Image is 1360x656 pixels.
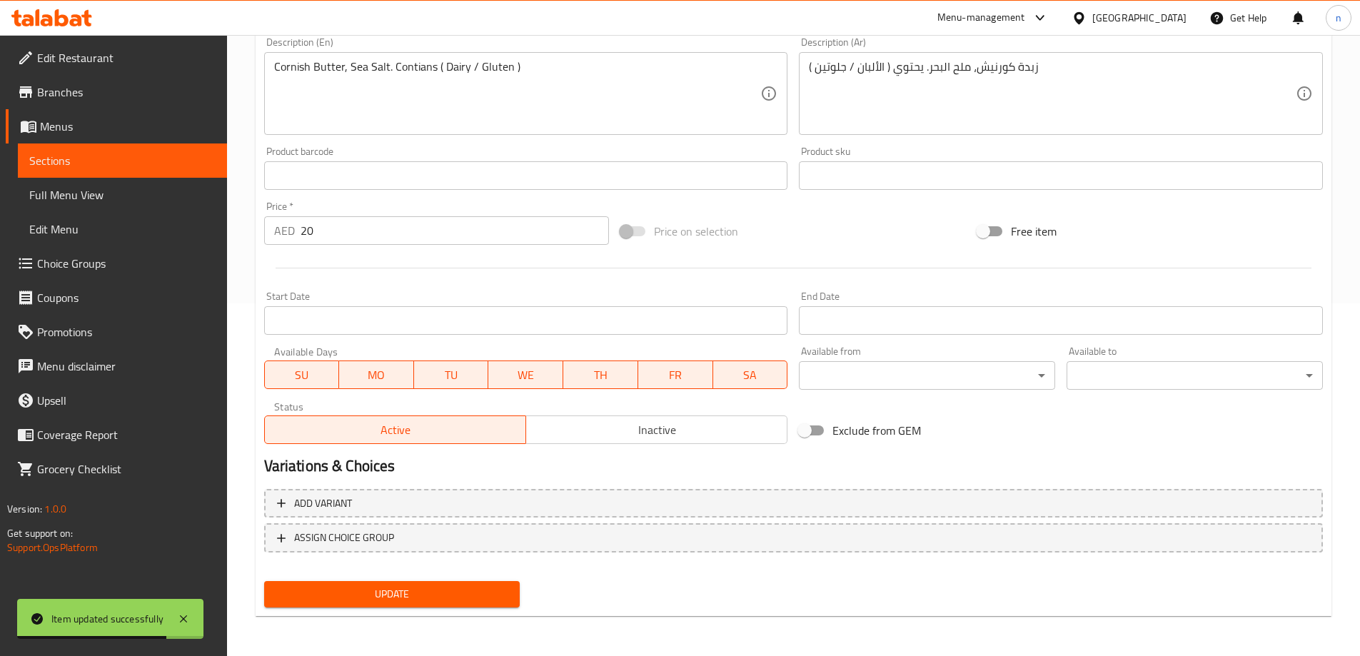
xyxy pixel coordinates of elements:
h2: Variations & Choices [264,455,1323,477]
div: [GEOGRAPHIC_DATA] [1092,10,1187,26]
span: Version: [7,500,42,518]
span: Menu disclaimer [37,358,216,375]
a: Branches [6,75,227,109]
span: Edit Restaurant [37,49,216,66]
div: ​ [799,361,1055,390]
span: Free item [1011,223,1057,240]
input: Please enter product barcode [264,161,788,190]
span: Edit Menu [29,221,216,238]
span: TU [420,365,483,385]
textarea: زبدة كورنيش، ملح البحر. يحتوي ( الألبان / جلوتين ) [809,60,1296,128]
span: Grocery Checklist [37,460,216,478]
button: MO [339,360,414,389]
span: ASSIGN CHOICE GROUP [294,529,394,547]
span: 1.0.0 [44,500,66,518]
p: AED [274,222,295,239]
a: Choice Groups [6,246,227,281]
span: FR [644,365,707,385]
div: ​ [1067,361,1323,390]
span: SU [271,365,334,385]
button: Update [264,581,520,607]
button: Inactive [525,415,787,444]
a: Support.OpsPlatform [7,538,98,557]
span: Price on selection [654,223,738,240]
textarea: Cornish Butter, Sea Salt. Contians ( Dairy / Gluten ) [274,60,761,128]
input: Please enter product sku [799,161,1323,190]
button: TU [414,360,489,389]
div: Menu-management [937,9,1025,26]
a: Grocery Checklist [6,452,227,486]
span: Get support on: [7,524,73,543]
a: Upsell [6,383,227,418]
span: n [1336,10,1341,26]
button: Active [264,415,526,444]
span: Menus [40,118,216,135]
input: Please enter price [301,216,610,245]
a: Promotions [6,315,227,349]
button: Add variant [264,489,1323,518]
span: Coverage Report [37,426,216,443]
a: Menus [6,109,227,143]
button: TH [563,360,638,389]
a: Edit Menu [18,212,227,246]
button: WE [488,360,563,389]
span: Branches [37,84,216,101]
span: Sections [29,152,216,169]
button: ASSIGN CHOICE GROUP [264,523,1323,552]
a: Edit Restaurant [6,41,227,75]
a: Sections [18,143,227,178]
span: TH [569,365,633,385]
span: Coupons [37,289,216,306]
a: Coupons [6,281,227,315]
span: Active [271,420,520,440]
button: SA [713,360,788,389]
span: Inactive [532,420,782,440]
span: Choice Groups [37,255,216,272]
span: Full Menu View [29,186,216,203]
div: Item updated successfully [51,611,163,627]
button: FR [638,360,713,389]
span: Promotions [37,323,216,340]
span: WE [494,365,558,385]
a: Menu disclaimer [6,349,227,383]
span: Upsell [37,392,216,409]
span: Update [276,585,509,603]
span: MO [345,365,408,385]
a: Full Menu View [18,178,227,212]
span: Exclude from GEM [832,422,921,439]
span: Add variant [294,495,352,513]
a: Coverage Report [6,418,227,452]
button: SU [264,360,340,389]
span: SA [719,365,782,385]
